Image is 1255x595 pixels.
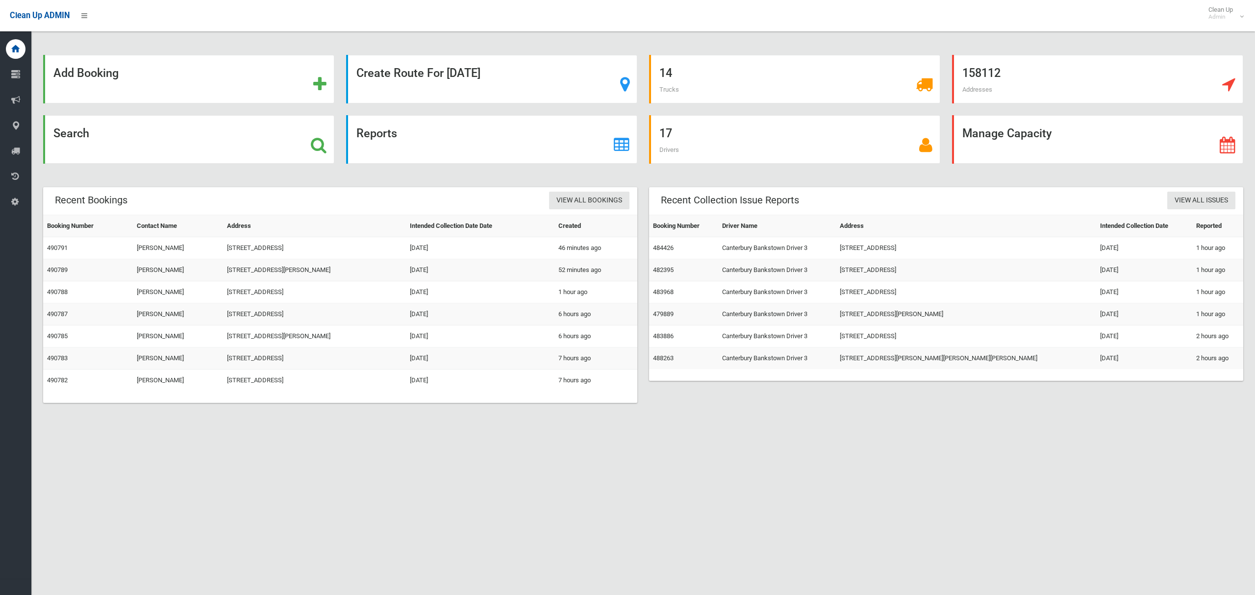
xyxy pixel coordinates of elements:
[47,266,68,273] a: 490789
[653,244,674,251] a: 484426
[1204,6,1243,21] span: Clean Up
[1096,215,1192,237] th: Intended Collection Date
[554,347,637,370] td: 7 hours ago
[1096,237,1192,259] td: [DATE]
[1096,281,1192,303] td: [DATE]
[406,281,554,303] td: [DATE]
[406,237,554,259] td: [DATE]
[952,55,1243,103] a: 158112 Addresses
[653,310,674,318] a: 479889
[554,237,637,259] td: 46 minutes ago
[554,370,637,392] td: 7 hours ago
[47,244,68,251] a: 490791
[554,325,637,347] td: 6 hours ago
[53,66,119,80] strong: Add Booking
[223,347,406,370] td: [STREET_ADDRESS]
[653,354,674,362] a: 488263
[223,259,406,281] td: [STREET_ADDRESS][PERSON_NAME]
[836,325,1096,347] td: [STREET_ADDRESS]
[43,115,334,164] a: Search
[718,237,836,259] td: Canterbury Bankstown Driver 3
[718,303,836,325] td: Canterbury Bankstown Driver 3
[47,354,68,362] a: 490783
[1192,303,1243,325] td: 1 hour ago
[653,332,674,340] a: 483886
[962,126,1052,140] strong: Manage Capacity
[43,191,139,210] header: Recent Bookings
[223,325,406,347] td: [STREET_ADDRESS][PERSON_NAME]
[1096,325,1192,347] td: [DATE]
[649,215,718,237] th: Booking Number
[836,347,1096,370] td: [STREET_ADDRESS][PERSON_NAME][PERSON_NAME][PERSON_NAME]
[223,237,406,259] td: [STREET_ADDRESS]
[406,303,554,325] td: [DATE]
[406,325,554,347] td: [DATE]
[1192,281,1243,303] td: 1 hour ago
[952,115,1243,164] a: Manage Capacity
[1096,259,1192,281] td: [DATE]
[10,11,70,20] span: Clean Up ADMIN
[1192,259,1243,281] td: 1 hour ago
[406,215,554,237] th: Intended Collection Date Date
[47,288,68,296] a: 490788
[53,126,89,140] strong: Search
[836,215,1096,237] th: Address
[649,55,940,103] a: 14 Trucks
[43,215,133,237] th: Booking Number
[133,237,223,259] td: [PERSON_NAME]
[836,237,1096,259] td: [STREET_ADDRESS]
[406,370,554,392] td: [DATE]
[223,215,406,237] th: Address
[649,115,940,164] a: 17 Drivers
[836,259,1096,281] td: [STREET_ADDRESS]
[133,215,223,237] th: Contact Name
[47,376,68,384] a: 490782
[47,310,68,318] a: 490787
[346,55,637,103] a: Create Route For [DATE]
[649,191,811,210] header: Recent Collection Issue Reports
[356,66,480,80] strong: Create Route For [DATE]
[223,303,406,325] td: [STREET_ADDRESS]
[406,347,554,370] td: [DATE]
[962,66,1001,80] strong: 158112
[718,281,836,303] td: Canterbury Bankstown Driver 3
[346,115,637,164] a: Reports
[718,259,836,281] td: Canterbury Bankstown Driver 3
[356,126,397,140] strong: Reports
[554,259,637,281] td: 52 minutes ago
[47,332,68,340] a: 490785
[133,347,223,370] td: [PERSON_NAME]
[659,126,672,140] strong: 17
[718,347,836,370] td: Canterbury Bankstown Driver 3
[1192,237,1243,259] td: 1 hour ago
[653,266,674,273] a: 482395
[554,281,637,303] td: 1 hour ago
[223,281,406,303] td: [STREET_ADDRESS]
[718,325,836,347] td: Canterbury Bankstown Driver 3
[133,370,223,392] td: [PERSON_NAME]
[1192,215,1243,237] th: Reported
[1208,13,1233,21] small: Admin
[653,288,674,296] a: 483968
[223,370,406,392] td: [STREET_ADDRESS]
[659,86,679,93] span: Trucks
[836,281,1096,303] td: [STREET_ADDRESS]
[1096,303,1192,325] td: [DATE]
[406,259,554,281] td: [DATE]
[133,303,223,325] td: [PERSON_NAME]
[659,146,679,153] span: Drivers
[718,215,836,237] th: Driver Name
[133,281,223,303] td: [PERSON_NAME]
[133,325,223,347] td: [PERSON_NAME]
[43,55,334,103] a: Add Booking
[836,303,1096,325] td: [STREET_ADDRESS][PERSON_NAME]
[133,259,223,281] td: [PERSON_NAME]
[1192,347,1243,370] td: 2 hours ago
[1096,347,1192,370] td: [DATE]
[962,86,992,93] span: Addresses
[549,192,629,210] a: View All Bookings
[659,66,672,80] strong: 14
[554,303,637,325] td: 6 hours ago
[1192,325,1243,347] td: 2 hours ago
[1167,192,1235,210] a: View All Issues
